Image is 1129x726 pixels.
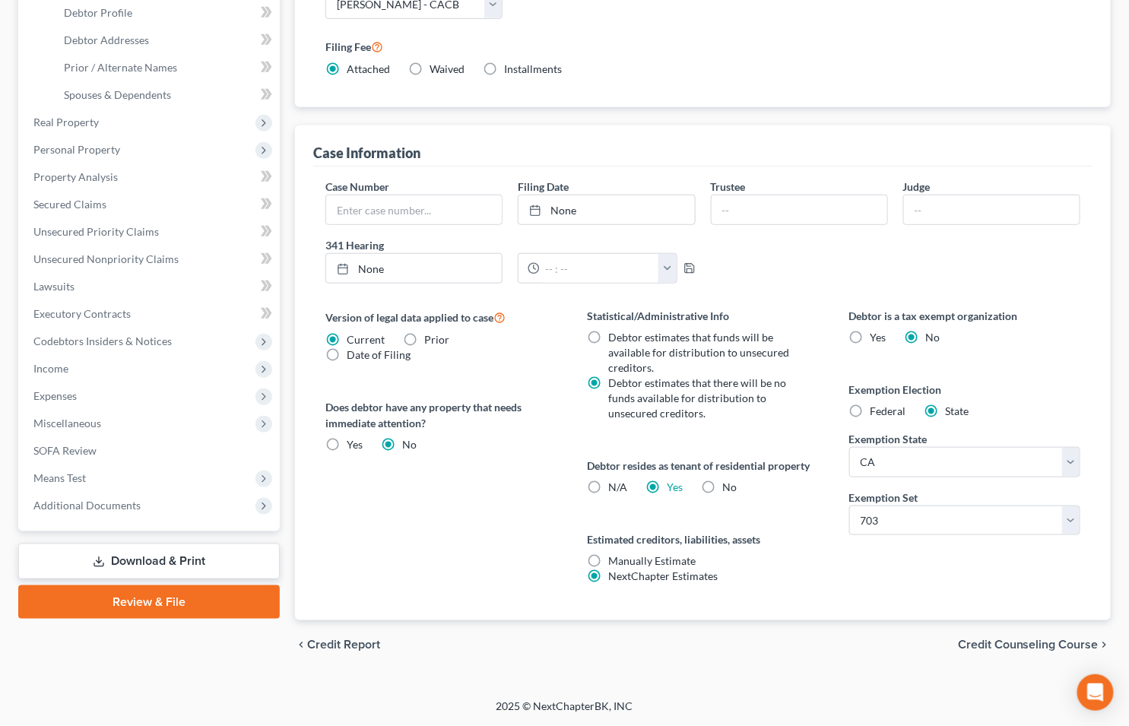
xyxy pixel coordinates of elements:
[33,143,120,156] span: Personal Property
[325,308,557,326] label: Version of legal data applied to case
[347,348,411,361] span: Date of Filing
[903,179,931,195] label: Judge
[21,273,280,300] a: Lawsuits
[33,471,86,484] span: Means Test
[958,639,1099,651] span: Credit Counseling Course
[347,438,363,451] span: Yes
[430,62,465,75] span: Waived
[21,300,280,328] a: Executory Contracts
[295,639,307,651] i: chevron_left
[21,437,280,464] a: SOFA Review
[849,490,918,506] label: Exemption Set
[52,27,280,54] a: Debtor Addresses
[313,144,420,162] div: Case Information
[849,308,1080,324] label: Debtor is a tax exempt organization
[926,331,940,344] span: No
[33,116,99,128] span: Real Property
[21,191,280,218] a: Secured Claims
[518,179,569,195] label: Filing Date
[849,382,1080,398] label: Exemption Election
[52,81,280,109] a: Spouses & Dependents
[347,62,390,75] span: Attached
[347,333,385,346] span: Current
[609,569,718,582] span: NextChapter Estimates
[519,195,694,224] a: None
[18,544,280,579] a: Download & Print
[33,362,68,375] span: Income
[1077,674,1114,711] div: Open Intercom Messenger
[33,389,77,402] span: Expenses
[295,639,380,651] button: chevron_left Credit Report
[33,444,97,457] span: SOFA Review
[325,37,1080,55] label: Filing Fee
[33,225,159,238] span: Unsecured Priority Claims
[958,639,1111,651] button: Credit Counseling Course chevron_right
[52,54,280,81] a: Prior / Alternate Names
[33,417,101,430] span: Miscellaneous
[588,531,819,547] label: Estimated creditors, liabilities, assets
[33,198,106,211] span: Secured Claims
[609,480,628,493] span: N/A
[588,458,819,474] label: Debtor resides as tenant of residential property
[540,254,659,283] input: -- : --
[318,237,702,253] label: 341 Hearing
[18,585,280,619] a: Review & File
[326,195,502,224] input: Enter case number...
[871,331,886,344] span: Yes
[21,246,280,273] a: Unsecured Nonpriority Claims
[668,480,683,493] a: Yes
[325,399,557,431] label: Does debtor have any property that needs immediate attention?
[307,639,380,651] span: Credit Report
[849,431,928,447] label: Exemption State
[21,218,280,246] a: Unsecured Priority Claims
[64,6,132,19] span: Debtor Profile
[402,438,417,451] span: No
[904,195,1080,224] input: --
[33,252,179,265] span: Unsecured Nonpriority Claims
[33,307,131,320] span: Executory Contracts
[712,195,887,224] input: --
[21,163,280,191] a: Property Analysis
[424,333,449,346] span: Prior
[64,61,177,74] span: Prior / Alternate Names
[609,554,696,567] span: Manually Estimate
[33,280,75,293] span: Lawsuits
[588,308,819,324] label: Statistical/Administrative Info
[64,33,149,46] span: Debtor Addresses
[609,376,787,420] span: Debtor estimates that there will be no funds available for distribution to unsecured creditors.
[711,179,746,195] label: Trustee
[326,254,502,283] a: None
[64,88,171,101] span: Spouses & Dependents
[325,179,389,195] label: Case Number
[33,334,172,347] span: Codebtors Insiders & Notices
[504,62,562,75] span: Installments
[723,480,737,493] span: No
[609,331,790,374] span: Debtor estimates that funds will be available for distribution to unsecured creditors.
[871,404,906,417] span: Federal
[33,170,118,183] span: Property Analysis
[946,404,969,417] span: State
[1099,639,1111,651] i: chevron_right
[33,499,141,512] span: Additional Documents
